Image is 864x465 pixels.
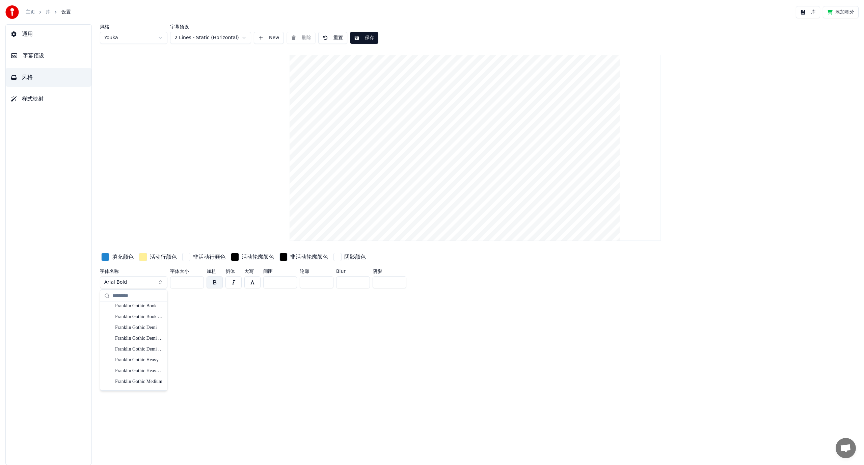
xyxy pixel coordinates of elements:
button: 阴影颜色 [332,252,367,262]
a: 主页 [26,9,35,16]
button: 非活动行颜色 [181,252,227,262]
button: 风格 [6,68,91,87]
img: youka [5,5,19,19]
button: 库 [796,6,820,18]
label: 字幕预设 [170,24,251,29]
div: 填充颜色 [112,253,134,261]
div: Franklin Gothic Medium Cond [115,389,163,396]
div: 非活动行颜色 [193,253,225,261]
label: 阴影 [373,269,406,274]
a: 打開聊天 [836,438,856,458]
button: New [254,32,284,44]
div: Franklin Gothic Book [115,303,163,309]
div: Franklin Gothic Demi Cond [115,335,163,342]
div: 阴影颜色 [344,253,366,261]
span: Arial Bold [104,279,127,286]
div: 活动轮廓颜色 [242,253,274,261]
div: 非活动轮廓颜色 [290,253,328,261]
label: 大写 [244,269,261,274]
button: 填充颜色 [100,252,135,262]
label: 加粗 [207,269,223,274]
span: 样式映射 [22,95,44,103]
label: 字体大小 [170,269,204,274]
div: Franklin Gothic Demi Italic [115,346,163,353]
button: 活动行颜色 [138,252,178,262]
label: 间距 [263,269,297,274]
div: Franklin Gothic Heavy Italic [115,367,163,374]
label: 轮廓 [300,269,333,274]
span: 字幕预设 [23,52,44,60]
button: 字幕预设 [6,46,91,65]
div: Franklin Gothic Heavy [115,357,163,363]
button: 样式映射 [6,89,91,108]
span: 通用 [22,30,33,38]
div: Franklin Gothic Book Italic [115,313,163,320]
button: 重置 [318,32,347,44]
label: 斜体 [225,269,242,274]
label: 字体名称 [100,269,167,274]
button: 添加积分 [823,6,859,18]
label: 风格 [100,24,167,29]
nav: breadcrumb [26,9,71,16]
button: 保存 [350,32,378,44]
label: Blur [336,269,370,274]
a: 库 [46,9,51,16]
button: 非活动轮廓颜色 [278,252,329,262]
div: Franklin Gothic Medium [115,378,163,385]
div: 活动行颜色 [150,253,177,261]
div: Franklin Gothic Demi [115,324,163,331]
span: 风格 [22,73,33,81]
button: 活动轮廓颜色 [230,252,275,262]
span: 设置 [61,9,71,16]
button: 通用 [6,25,91,44]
